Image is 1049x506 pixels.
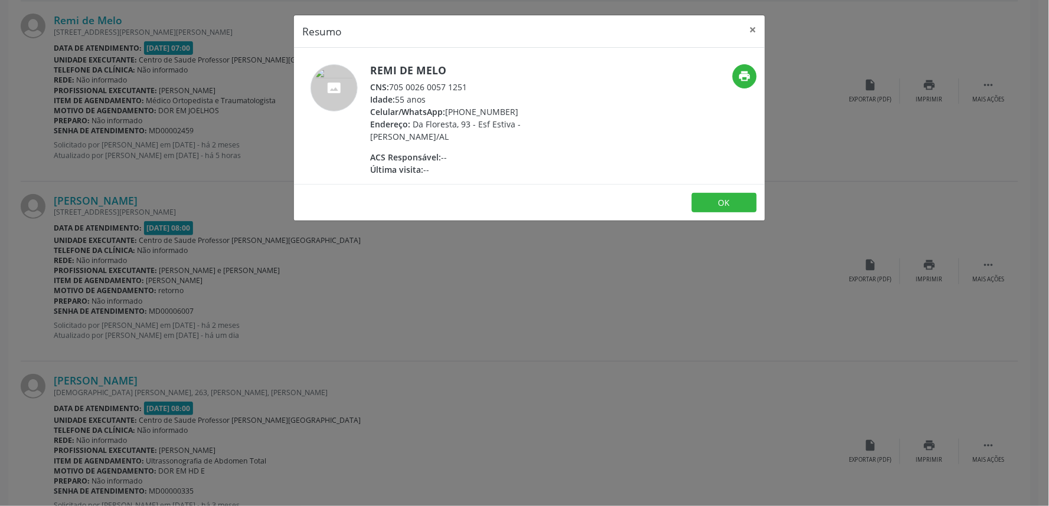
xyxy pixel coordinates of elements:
[311,64,358,111] img: accompaniment
[370,152,441,163] span: ACS Responsável:
[370,93,600,106] div: 55 anos
[733,64,757,88] button: print
[692,193,757,213] button: OK
[370,151,600,163] div: --
[738,70,751,83] i: print
[370,106,445,117] span: Celular/WhatsApp:
[302,24,342,39] h5: Resumo
[370,164,423,175] span: Última visita:
[370,94,395,105] span: Idade:
[370,119,521,142] span: Da Floresta, 93 - Esf Estiva - [PERSON_NAME]/AL
[370,106,600,118] div: [PHONE_NUMBER]
[370,81,389,93] span: CNS:
[370,119,410,130] span: Endereço:
[741,15,765,44] button: Close
[370,163,600,176] div: --
[370,64,600,77] h5: Remi de Melo
[370,81,600,93] div: 705 0026 0057 1251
